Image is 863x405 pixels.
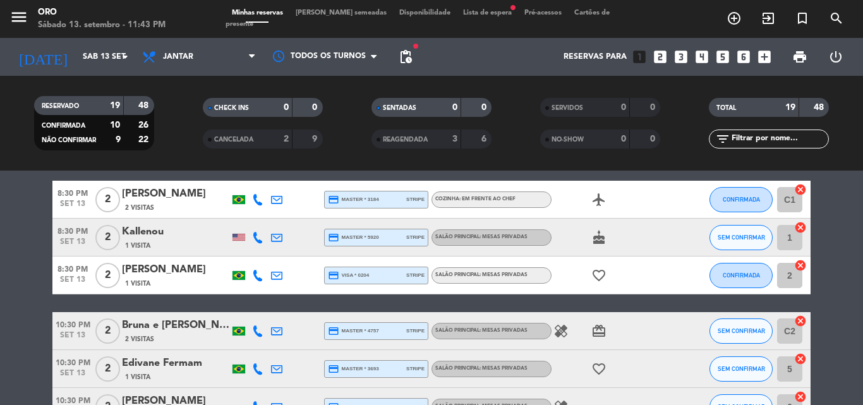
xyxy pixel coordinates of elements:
[42,103,79,109] span: RESERVADO
[709,318,773,344] button: SEM CONFIRMAR
[794,259,807,272] i: cancel
[457,9,518,16] span: Lista de espera
[591,361,607,377] i: favorite_border
[452,103,457,112] strong: 0
[794,183,807,196] i: cancel
[398,49,413,64] span: pending_actions
[792,49,807,64] span: print
[52,238,93,252] span: set 13
[214,136,253,143] span: CANCELADA
[481,135,489,143] strong: 6
[718,234,765,241] span: SEM CONFIRMAR
[756,49,773,65] i: add_box
[652,49,668,65] i: looks_two
[38,19,166,32] div: Sábado 13. setembro - 11:43 PM
[312,103,320,112] strong: 0
[406,271,425,279] span: stripe
[110,121,120,130] strong: 10
[284,103,289,112] strong: 0
[795,11,810,26] i: turned_in_not
[122,262,229,278] div: [PERSON_NAME]
[794,353,807,365] i: cancel
[125,203,154,213] span: 2 Visitas
[794,221,807,234] i: cancel
[163,52,193,61] span: Jantar
[393,9,457,16] span: Disponibilidade
[591,192,607,207] i: airplanemode_active
[95,187,120,212] span: 2
[42,137,96,143] span: NÃO CONFIRMAR
[328,232,379,243] span: master * 5920
[553,323,569,339] i: healing
[138,121,151,130] strong: 26
[814,103,826,112] strong: 48
[9,8,28,31] button: menu
[723,196,760,203] span: CONFIRMADA
[226,9,610,28] span: Cartões de presente
[122,317,229,334] div: Bruna e [PERSON_NAME]
[289,9,393,16] span: [PERSON_NAME] semeadas
[122,224,229,240] div: Kallenou
[509,4,517,11] span: fiber_manual_record
[709,225,773,250] button: SEM CONFIRMAR
[328,270,369,281] span: visa * 0204
[52,261,93,275] span: 8:30 PM
[518,9,568,16] span: Pré-acessos
[125,334,154,344] span: 2 Visitas
[794,390,807,403] i: cancel
[591,230,607,245] i: cake
[406,195,425,203] span: stripe
[383,105,416,111] span: SENTADAS
[718,327,765,334] span: SEM CONFIRMAR
[328,270,339,281] i: credit_card
[715,131,730,147] i: filter_list
[52,354,93,369] span: 10:30 PM
[435,272,528,277] span: Salão Principal: Mesas Privadas
[328,363,339,375] i: credit_card
[650,135,658,143] strong: 0
[673,49,689,65] i: looks_3
[723,272,760,279] span: CONFIRMADA
[718,365,765,372] span: SEM CONFIRMAR
[591,323,607,339] i: card_giftcard
[406,233,425,241] span: stripe
[125,241,150,251] span: 1 Visita
[52,223,93,238] span: 8:30 PM
[52,369,93,384] span: set 13
[730,132,828,146] input: Filtrar por nome...
[138,135,151,144] strong: 22
[481,103,489,112] strong: 0
[284,135,289,143] strong: 2
[116,135,121,144] strong: 9
[226,9,289,16] span: Minhas reservas
[138,101,151,110] strong: 48
[125,279,150,289] span: 1 Visita
[95,356,120,382] span: 2
[709,187,773,212] button: CONFIRMADA
[694,49,710,65] i: looks_4
[52,317,93,331] span: 10:30 PM
[52,185,93,200] span: 8:30 PM
[621,103,626,112] strong: 0
[122,186,229,202] div: [PERSON_NAME]
[52,331,93,346] span: set 13
[650,103,658,112] strong: 0
[328,325,379,337] span: master * 4757
[552,105,583,111] span: SERVIDOS
[761,11,776,26] i: exit_to_app
[122,355,229,372] div: Edivane Fermam
[435,328,528,333] span: Salão Principal: Mesas Privadas
[42,123,85,129] span: CONFIRMADA
[38,6,166,19] div: Oro
[383,136,428,143] span: REAGENDADA
[406,327,425,335] span: stripe
[435,234,528,239] span: Salão Principal: Mesas Privadas
[435,196,516,202] span: Cozinha: Em frente ao Chef
[312,135,320,143] strong: 9
[328,232,339,243] i: credit_card
[328,194,339,205] i: credit_card
[214,105,249,111] span: CHECK INS
[412,42,419,50] span: fiber_manual_record
[715,49,731,65] i: looks_5
[591,268,607,283] i: favorite_border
